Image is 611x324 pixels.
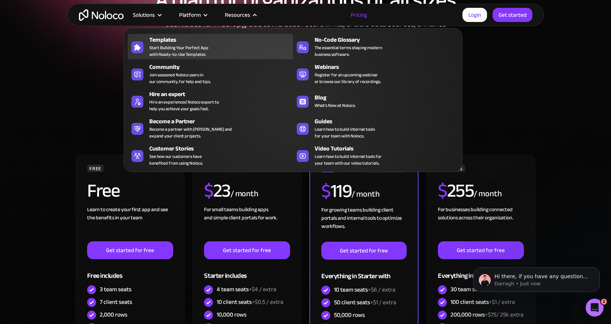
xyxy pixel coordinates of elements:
span: +$0.5 / extra [252,296,283,308]
div: 3 team seats [100,285,131,293]
div: Guides [315,117,462,126]
span: Learn how to build internal tools for your team with our video tutorials. [315,153,382,166]
div: Hire an experienced Noloco expert to help you achieve your goals fast. [149,99,219,112]
div: / month [474,188,502,200]
span: $ [204,173,213,208]
a: Login [462,8,487,22]
h2: 119 [321,182,351,200]
div: Everything in Starter with [321,260,406,284]
div: Free includes [87,259,173,283]
div: RECOMMENDED [366,165,406,172]
span: 1 [601,299,607,305]
div: No-Code Glossary [315,35,462,44]
div: Become a partner with [PERSON_NAME] and expand your client projects. [149,126,232,139]
a: Customer StoriesSee how our customers havebenefited from using Noloco. [128,143,293,168]
a: No-Code GlossaryThe essential terms shaping modernbusiness software. [293,34,458,59]
span: +$6 / extra [368,284,395,295]
iframe: Intercom notifications message [462,252,611,304]
div: Platform [179,10,201,20]
div: 100 client seats [451,298,515,306]
div: Customer Stories [149,144,296,153]
a: Get started [493,8,532,22]
div: Solutions [124,10,170,20]
a: home [79,9,124,21]
a: CommunityJoin seasoned Noloco users inour community, for help and tips. [128,61,293,86]
h2: Free [87,181,120,200]
h2: 23 [204,181,230,200]
a: Hire an expertHire an experienced Noloco expert tohelp you achieve your goals fast. [128,88,293,114]
div: For businesses building connected solutions across their organization. ‍ [438,206,524,241]
a: Video TutorialsLearn how to build internal tools foryour team with our video tutorials. [293,143,458,168]
div: 10 team seats [334,286,395,294]
div: Community [149,63,296,72]
a: Pricing [341,10,376,20]
div: 2,000 rows [100,311,127,319]
div: 7 client seats [100,298,132,306]
div: Resources [216,10,265,20]
span: +$75/ 25k extra [485,309,524,320]
div: / month [230,188,258,200]
span: What's New at Noloco. [315,102,356,109]
div: 10,000 rows [217,311,246,319]
a: BlogWhat's New at Noloco. [293,88,458,114]
div: BUSINESS [438,165,465,172]
div: 50,000 rows [334,311,365,319]
div: Templates [149,35,296,44]
div: STARTER [204,165,229,172]
a: Get started for free [438,241,524,259]
span: $ [321,174,331,209]
a: Get started for free [87,241,173,259]
a: WebinarsRegister for an upcoming webinaror browse our library of recordings. [293,61,458,86]
div: 4 team seats [217,285,276,293]
span: Learn how to build internal tools for your team with Noloco. [315,126,375,139]
span: Start Building Your Perfect App with Ready-to-Use Templates [149,44,209,58]
div: 10 client seats [217,298,283,306]
a: Get started for free [321,242,406,260]
a: Become a PartnerBecome a partner with [PERSON_NAME] andexpand your client projects. [128,115,293,141]
div: / month [351,188,379,200]
div: Resources [225,10,250,20]
a: GuidesLearn how to build internal toolsfor your team with Noloco. [293,115,458,141]
span: +$4 / extra [249,284,276,295]
div: PRO [321,165,335,172]
a: Get started for free [204,241,290,259]
span: +$1 / extra [370,297,396,308]
nav: Resources [124,18,462,172]
div: Platform [170,10,216,20]
span: $ [438,173,447,208]
span: Join seasoned Noloco users in our community, for help and tips. [149,72,211,85]
div: Solutions [133,10,155,20]
div: Become a Partner [149,117,296,126]
div: Learn to create your first app and see the benefits in your team ‍ [87,206,173,241]
div: Webinars [315,63,462,72]
a: TemplatesStart Building Your Perfect Appwith Ready-to-Use Templates [128,34,293,59]
div: For small teams building apps and simple client portals for work. ‍ [204,206,290,241]
div: For growing teams building client portals and internal tools to optimize workflows. [321,206,406,242]
span: See how our customers have benefited from using Noloco. [149,153,203,166]
div: 200,000 rows [451,311,524,319]
div: 30 team seats [451,285,515,293]
span: Register for an upcoming webinar or browse our library of recordings. [315,72,381,85]
iframe: Intercom live chat [586,299,604,317]
span: The essential terms shaping modern business software. [315,44,382,58]
div: FREE [87,165,104,172]
div: Hire an expert [149,90,296,99]
div: Blog [315,93,462,102]
div: 50 client seats [334,298,396,306]
h2: 255 [438,181,474,200]
div: Starter includes [204,259,290,283]
div: Everything in Pro with [438,259,524,283]
div: Video Tutorials [315,144,462,153]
